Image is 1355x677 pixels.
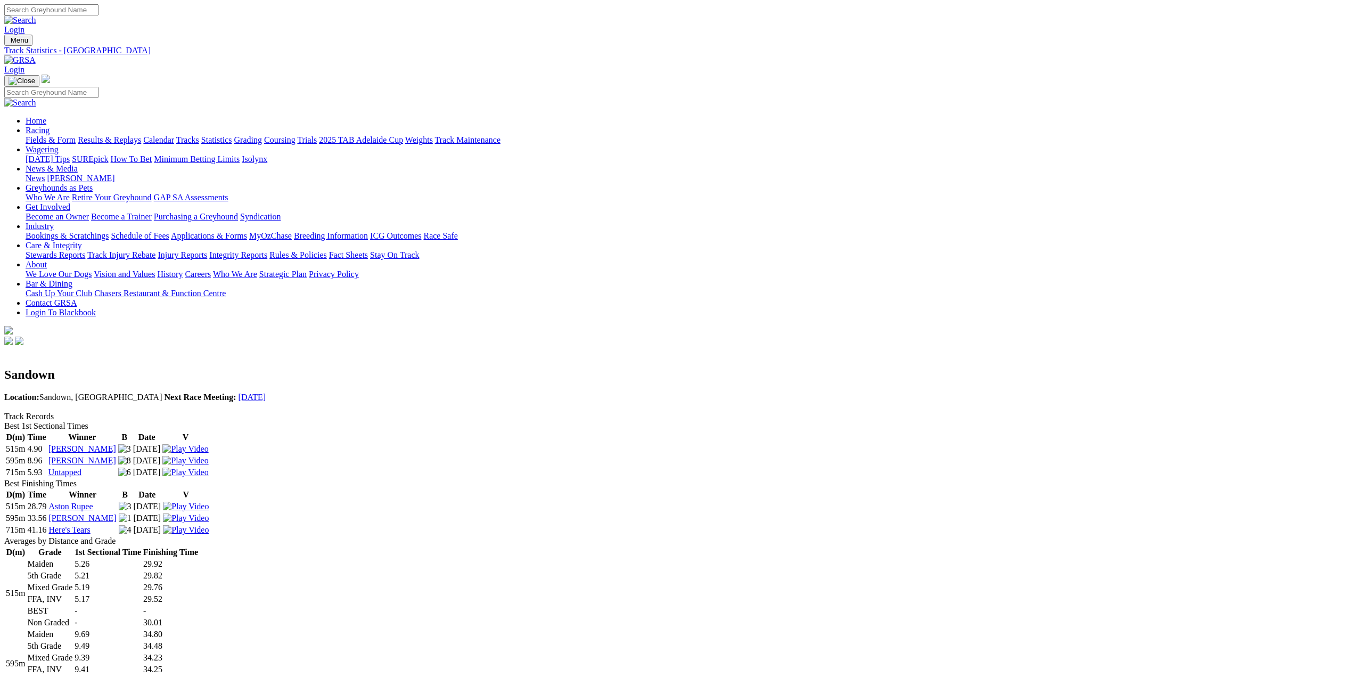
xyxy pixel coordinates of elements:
[143,135,174,144] a: Calendar
[4,35,32,46] button: Toggle navigation
[143,594,199,605] td: 29.52
[4,337,13,345] img: facebook.svg
[74,617,142,628] td: -
[118,490,132,500] th: B
[26,250,1351,260] div: Care & Integrity
[26,126,50,135] a: Racing
[4,87,98,98] input: Search
[26,298,77,307] a: Contact GRSA
[4,46,1351,55] a: Track Statistics - [GEOGRAPHIC_DATA]
[162,468,208,477] img: Play Video
[74,652,142,663] td: 9.39
[91,212,152,221] a: Become a Trainer
[27,559,73,569] td: Maiden
[72,154,108,164] a: SUREpick
[26,193,70,202] a: Who We Are
[4,25,24,34] a: Login
[154,154,240,164] a: Minimum Betting Limits
[9,77,35,85] img: Close
[119,513,132,523] img: 1
[4,4,98,15] input: Search
[11,36,28,44] span: Menu
[209,250,267,259] a: Integrity Reports
[134,502,161,511] text: [DATE]
[26,279,72,288] a: Bar & Dining
[143,570,199,581] td: 29.82
[297,135,317,144] a: Trials
[26,164,78,173] a: News & Media
[154,193,228,202] a: GAP SA Assessments
[264,135,295,144] a: Coursing
[27,652,73,663] td: Mixed Grade
[134,525,161,534] text: [DATE]
[405,135,433,144] a: Weights
[294,231,368,240] a: Breeding Information
[5,490,26,500] th: D(m)
[26,231,1351,241] div: Industry
[26,145,59,154] a: Wagering
[4,393,162,402] span: Sandown, [GEOGRAPHIC_DATA]
[5,467,26,478] td: 715m
[435,135,500,144] a: Track Maintenance
[162,490,209,500] th: V
[87,250,155,259] a: Track Injury Rebate
[4,98,36,108] img: Search
[27,432,46,443] th: Time
[119,502,132,511] img: 3
[162,468,208,477] a: Watch Replay on Watchdog
[26,154,1351,164] div: Wagering
[26,193,1351,202] div: Greyhounds as Pets
[4,421,1351,431] div: Best 1st Sectional Times
[154,212,238,221] a: Purchasing a Greyhound
[27,547,73,558] th: Grade
[26,308,96,317] a: Login To Blackbook
[48,444,116,453] a: [PERSON_NAME]
[111,154,152,164] a: How To Bet
[27,456,42,465] text: 8.96
[176,135,199,144] a: Tracks
[48,490,117,500] th: Winner
[234,135,262,144] a: Grading
[118,444,131,454] img: 3
[5,513,26,524] td: 595m
[5,432,26,443] th: D(m)
[133,456,161,465] text: [DATE]
[27,617,73,628] td: Non Graded
[163,513,209,523] a: Watch Replay on Watchdog
[163,502,209,511] a: Watch Replay on Watchdog
[26,289,1351,298] div: Bar & Dining
[319,135,403,144] a: 2025 TAB Adelaide Cup
[118,456,131,466] img: 8
[27,582,73,593] td: Mixed Grade
[74,594,142,605] td: 5.17
[163,525,209,534] a: Watch Replay on Watchdog
[370,231,421,240] a: ICG Outcomes
[143,547,199,558] th: Finishing Time
[4,368,1351,382] h2: Sandown
[48,432,117,443] th: Winner
[26,174,45,183] a: News
[4,75,39,87] button: Toggle navigation
[309,270,359,279] a: Privacy Policy
[26,270,1351,279] div: About
[165,393,236,402] b: Next Race Meeting:
[27,490,47,500] th: Time
[74,664,142,675] td: 9.41
[133,444,161,453] text: [DATE]
[27,468,42,477] text: 5.93
[143,582,199,593] td: 29.76
[143,606,199,616] td: -
[249,231,292,240] a: MyOzChase
[133,432,161,443] th: Date
[26,241,82,250] a: Care & Integrity
[143,617,199,628] td: 30.01
[242,154,267,164] a: Isolynx
[26,222,54,231] a: Industry
[26,135,1351,145] div: Racing
[5,559,26,628] td: 515m
[5,444,26,454] td: 515m
[5,525,26,535] td: 715m
[4,393,39,402] b: Location:
[74,559,142,569] td: 5.26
